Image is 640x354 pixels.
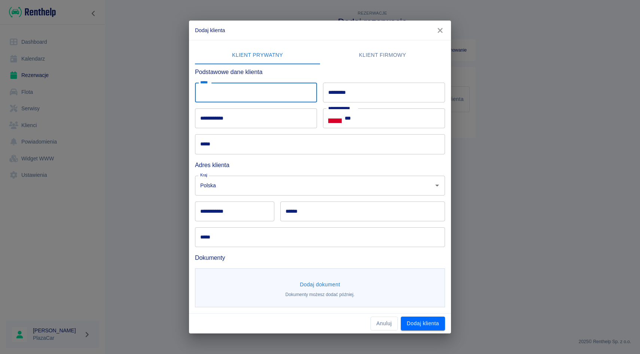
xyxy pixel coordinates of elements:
[195,46,445,64] div: lab API tabs example
[286,291,355,298] p: Dokumenty możesz dodać później.
[371,317,398,330] button: Anuluj
[320,46,445,64] button: Klient firmowy
[328,113,342,124] button: Select country
[189,21,451,40] h2: Dodaj klienta
[195,67,445,77] h6: Podstawowe dane klienta
[195,160,445,170] h6: Adres klienta
[297,278,343,292] button: Dodaj dokument
[432,180,442,191] button: Otwórz
[195,253,445,262] h6: Dokumenty
[195,46,320,64] button: Klient prywatny
[401,317,445,330] button: Dodaj klienta
[200,172,207,178] label: Kraj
